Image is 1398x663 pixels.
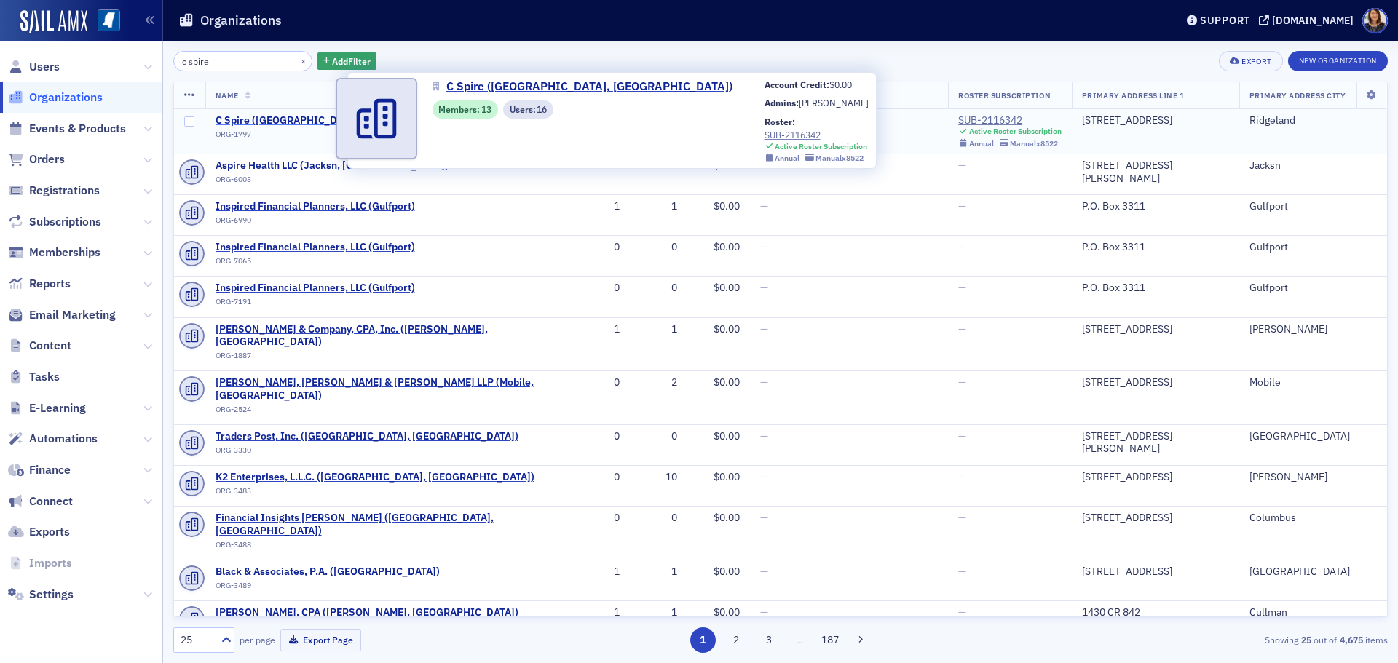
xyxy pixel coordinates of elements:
a: C Spire ([GEOGRAPHIC_DATA], [GEOGRAPHIC_DATA]) [216,114,470,127]
div: ORG-1887 [216,351,548,365]
div: [PERSON_NAME] [799,96,869,109]
span: $0.00 [714,511,740,524]
div: 0 [640,241,678,254]
div: P.O. Box 3311 [1082,200,1229,213]
span: Users [29,59,60,75]
a: Imports [8,555,72,571]
a: Reports [8,276,71,292]
span: $0.00 [714,470,740,483]
span: Memberships [29,245,100,261]
span: Profile [1362,8,1388,33]
div: [GEOGRAPHIC_DATA] [1249,565,1377,579]
a: Finance [8,462,71,478]
div: 0 [640,512,678,525]
strong: 4,675 [1337,633,1365,646]
span: Organizations [29,90,103,106]
a: View Homepage [87,9,120,34]
span: E-Learning [29,400,86,416]
button: AddFilter [317,52,377,71]
span: — [958,240,966,253]
div: P.O. Box 3311 [1082,282,1229,295]
div: ORG-2524 [216,405,548,419]
div: 1 [640,606,678,619]
img: SailAMX [20,10,87,33]
a: [PERSON_NAME], CPA ([PERSON_NAME], [GEOGRAPHIC_DATA]) [216,606,518,619]
span: Members : [438,103,481,116]
div: [STREET_ADDRESS] [1082,565,1229,579]
span: $0.00 [829,79,852,90]
div: [STREET_ADDRESS] [1082,471,1229,484]
div: Members: 13 [433,100,498,119]
span: Aspire Health LLC (Jacksn, MS) [216,159,449,172]
div: SUB-2116342 [765,128,868,141]
div: Showing out of items [993,633,1388,646]
span: — [958,199,966,213]
div: Users: 16 [503,100,553,119]
span: — [760,240,768,253]
span: Settings [29,587,74,603]
span: Registrations [29,183,100,199]
img: SailAMX [98,9,120,32]
div: 10 [640,471,678,484]
div: Annual [969,139,994,148]
span: $0.00 [714,281,740,294]
a: E-Learning [8,400,86,416]
div: 1 [568,565,620,579]
span: Traders Post, Inc. (Greenville, MS) [216,430,518,443]
div: Jacksn [1249,159,1377,172]
a: Events & Products [8,121,126,137]
a: K2 Enterprises, L.L.C. ([GEOGRAPHIC_DATA], [GEOGRAPHIC_DATA]) [216,471,534,484]
span: — [760,511,768,524]
span: Email Marketing [29,307,116,323]
div: ORG-3330 [216,445,518,460]
div: ORG-3489 [216,581,440,595]
div: [STREET_ADDRESS] [1082,114,1229,127]
a: Aspire Health LLC (Jacksn, [GEOGRAPHIC_DATA]) [216,159,449,172]
a: Exports [8,524,70,540]
span: — [760,322,768,336]
button: 3 [757,627,782,653]
span: K2 Enterprises, L.L.C. (Hammond, LA) [216,471,534,484]
span: Robert C. Holman, CPA (Cullman, AL) [216,606,518,619]
div: 0 [568,376,620,389]
a: Traders Post, Inc. ([GEOGRAPHIC_DATA], [GEOGRAPHIC_DATA]) [216,430,518,443]
a: SUB-2116342 [958,114,1062,127]
span: — [958,322,966,336]
a: New Organization [1288,53,1388,66]
span: — [760,376,768,389]
div: ORG-6990 [216,215,415,230]
div: [STREET_ADDRESS] [1082,323,1229,336]
span: — [760,281,768,294]
span: — [958,281,966,294]
a: Inspired Financial Planners, LLC (Gulfport) [216,200,415,213]
div: Support [1200,14,1250,27]
span: $0.00 [714,240,740,253]
a: Black & Associates, P.A. ([GEOGRAPHIC_DATA]) [216,565,440,579]
span: Imports [29,555,72,571]
div: ORG-1797 [216,130,470,144]
div: [STREET_ADDRESS] [1082,512,1229,525]
div: 0 [568,282,620,295]
a: Orders [8,151,65,167]
b: Admins: [765,97,799,108]
span: Black & Associates, P.A. (Water Valley) [216,565,440,579]
span: — [958,511,966,524]
span: — [958,470,966,483]
input: Search… [173,51,312,71]
div: 1 [568,323,620,336]
a: Tasks [8,369,60,385]
h1: Organizations [200,12,282,29]
span: Connect [29,493,73,509]
span: $0.00 [714,199,740,213]
span: Add Filter [332,55,371,68]
span: $0.00 [714,565,740,578]
span: Reports [29,276,71,292]
a: Inspired Financial Planners, LLC (Gulfport) [216,282,415,295]
span: Roster Subscription [958,90,1051,100]
div: [GEOGRAPHIC_DATA] [1249,430,1377,443]
div: ORG-7191 [216,297,415,311]
span: — [958,376,966,389]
